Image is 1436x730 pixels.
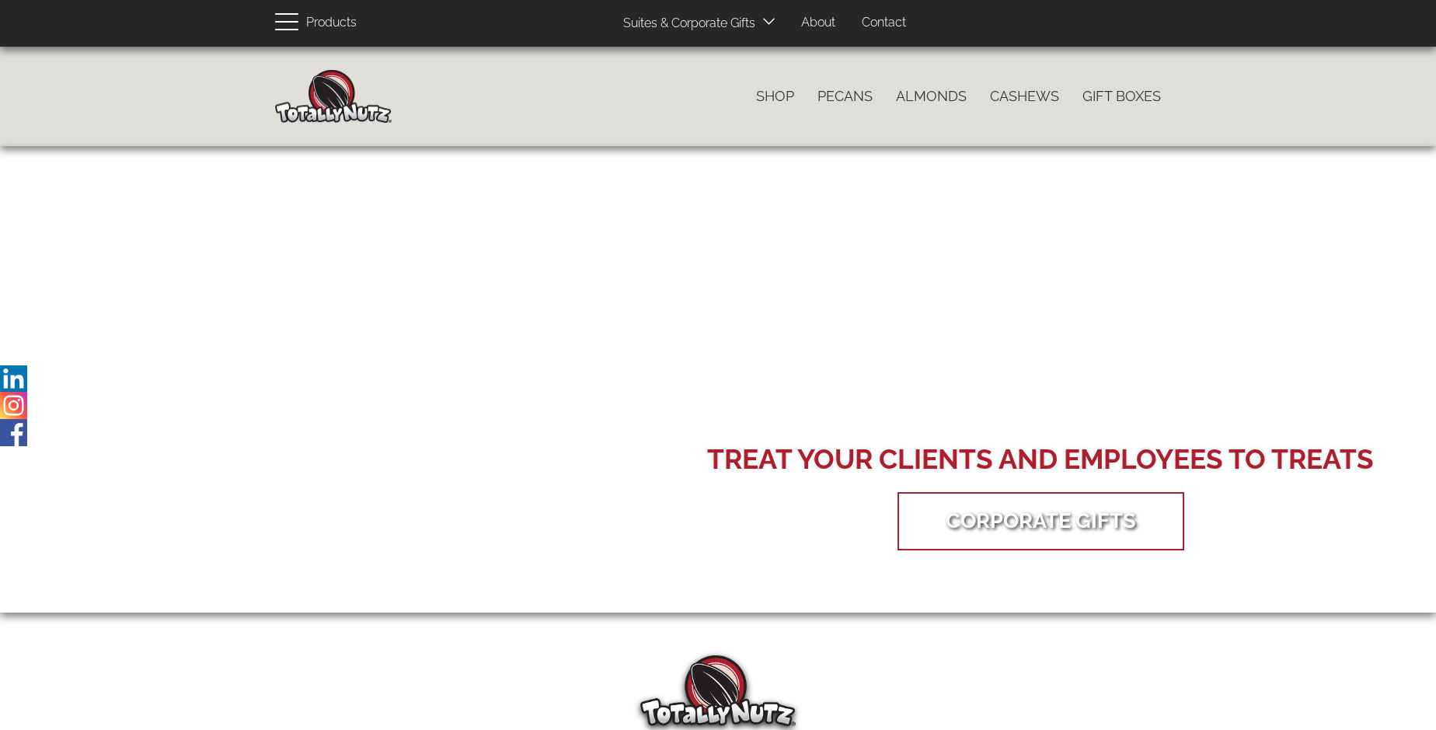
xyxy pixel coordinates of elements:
[640,655,796,726] img: Totally Nutz Logo
[707,440,1374,479] div: Treat your Clients and Employees to Treats
[789,8,847,38] a: About
[1071,80,1173,113] a: Gift Boxes
[978,80,1071,113] a: Cashews
[275,70,392,123] img: Home
[306,12,357,34] span: Products
[612,9,760,39] a: Suites & Corporate Gifts
[922,496,1159,545] a: Corporate Gifts
[806,80,884,113] a: Pecans
[744,80,806,113] a: Shop
[850,8,918,38] a: Contact
[884,80,978,113] a: Almonds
